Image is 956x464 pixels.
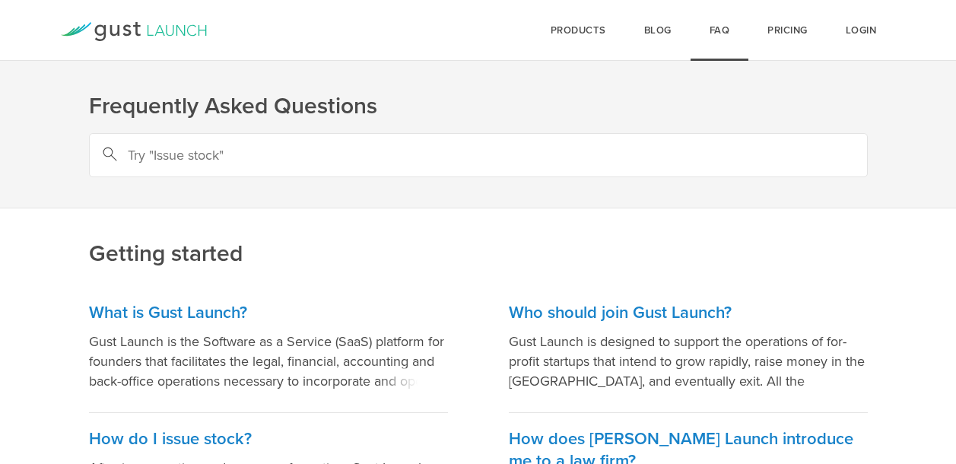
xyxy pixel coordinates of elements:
a: Who should join Gust Launch? Gust Launch is designed to support the operations of for-profit star... [509,287,868,413]
h2: Getting started [89,136,868,269]
h1: Frequently Asked Questions [89,91,868,122]
h3: Who should join Gust Launch? [509,302,868,324]
a: What is Gust Launch? Gust Launch is the Software as a Service (SaaS) platform for founders that f... [89,287,448,413]
input: Try "Issue stock" [89,133,868,177]
h3: How do I issue stock? [89,428,448,450]
p: Gust Launch is designed to support the operations of for-profit startups that intend to grow rapi... [509,332,868,391]
p: Gust Launch is the Software as a Service (SaaS) platform for founders that facilitates the legal,... [89,332,448,391]
h3: What is Gust Launch? [89,302,448,324]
